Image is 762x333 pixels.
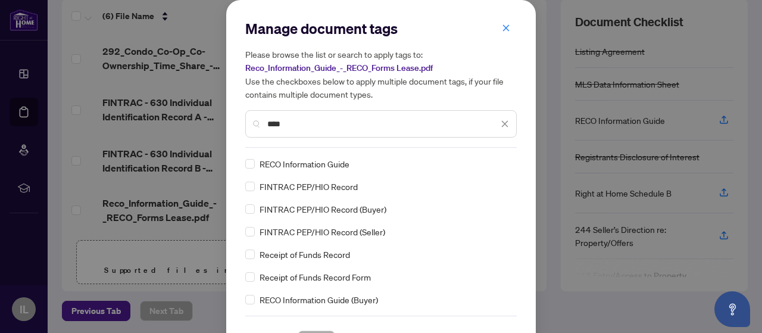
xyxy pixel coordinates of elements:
h5: Please browse the list or search to apply tags to: Use the checkboxes below to apply multiple doc... [245,48,517,101]
span: Receipt of Funds Record [260,248,350,261]
span: RECO Information Guide (Buyer) [260,293,378,306]
span: close [501,120,509,128]
h2: Manage document tags [245,19,517,38]
span: RECO Information Guide [260,157,349,170]
span: Receipt of Funds Record Form [260,270,371,284]
span: Reco_Information_Guide_-_RECO_Forms Lease.pdf [245,63,433,73]
span: FINTRAC PEP/HIO Record (Buyer) [260,203,386,216]
button: Open asap [714,291,750,327]
span: close [502,24,510,32]
span: FINTRAC PEP/HIO Record [260,180,358,193]
span: FINTRAC PEP/HIO Record (Seller) [260,225,385,238]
